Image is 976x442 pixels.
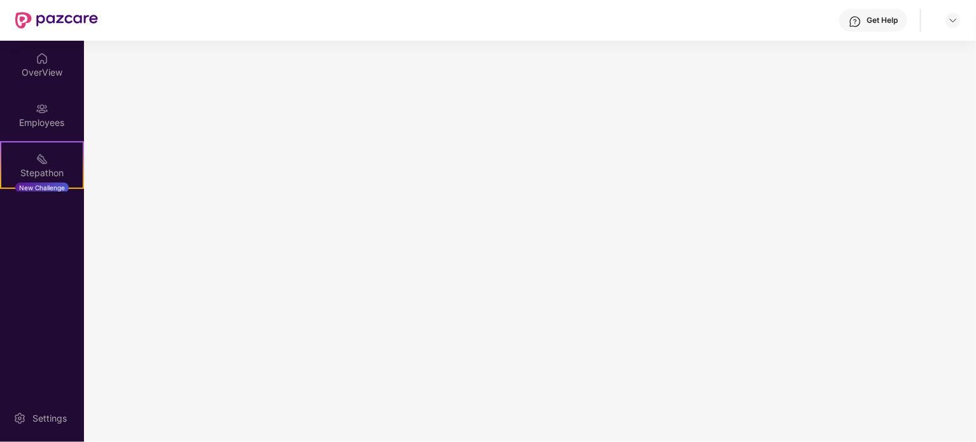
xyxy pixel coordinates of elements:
[849,15,861,28] img: svg+xml;base64,PHN2ZyBpZD0iSGVscC0zMngzMiIgeG1sbnM9Imh0dHA6Ly93d3cudzMub3JnLzIwMDAvc3ZnIiB3aWR0aD...
[1,167,83,179] div: Stepathon
[36,52,48,65] img: svg+xml;base64,PHN2ZyBpZD0iSG9tZSIgeG1sbnM9Imh0dHA6Ly93d3cudzMub3JnLzIwMDAvc3ZnIiB3aWR0aD0iMjAiIG...
[15,183,69,193] div: New Challenge
[13,412,26,425] img: svg+xml;base64,PHN2ZyBpZD0iU2V0dGluZy0yMHgyMCIgeG1sbnM9Imh0dHA6Ly93d3cudzMub3JnLzIwMDAvc3ZnIiB3aW...
[15,12,98,29] img: New Pazcare Logo
[36,102,48,115] img: svg+xml;base64,PHN2ZyBpZD0iRW1wbG95ZWVzIiB4bWxucz0iaHR0cDovL3d3dy53My5vcmcvMjAwMC9zdmciIHdpZHRoPS...
[867,15,898,25] div: Get Help
[29,412,71,425] div: Settings
[36,153,48,165] img: svg+xml;base64,PHN2ZyB4bWxucz0iaHR0cDovL3d3dy53My5vcmcvMjAwMC9zdmciIHdpZHRoPSIyMSIgaGVpZ2h0PSIyMC...
[948,15,958,25] img: svg+xml;base64,PHN2ZyBpZD0iRHJvcGRvd24tMzJ4MzIiIHhtbG5zPSJodHRwOi8vd3d3LnczLm9yZy8yMDAwL3N2ZyIgd2...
